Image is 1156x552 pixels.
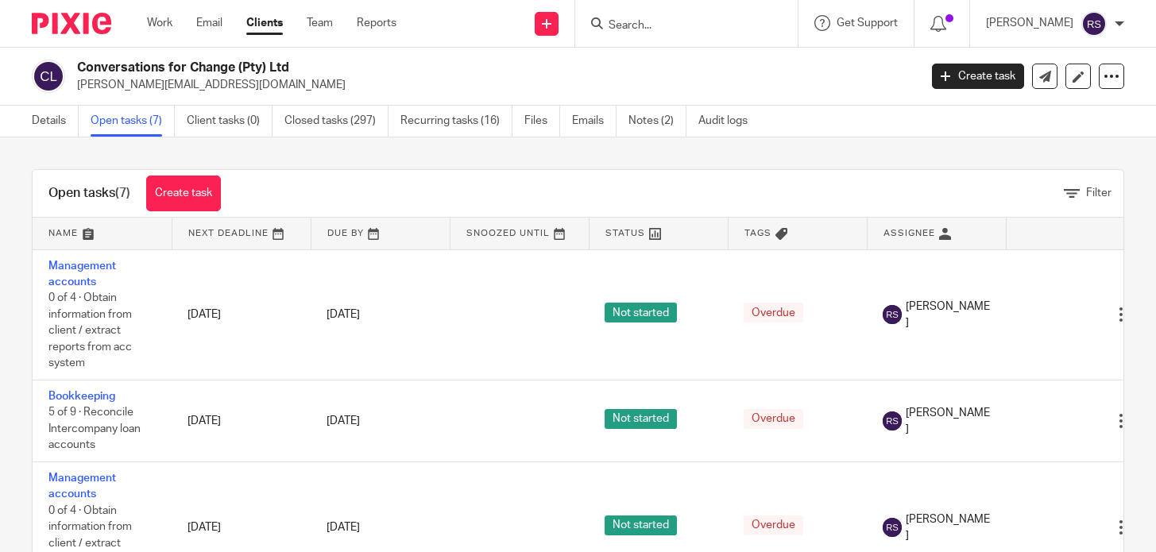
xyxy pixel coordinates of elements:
[32,106,79,137] a: Details
[744,515,803,535] span: Overdue
[246,15,283,31] a: Clients
[572,106,617,137] a: Emails
[77,77,908,93] p: [PERSON_NAME][EMAIL_ADDRESS][DOMAIN_NAME]
[1081,11,1107,37] img: svg%3E
[744,229,771,237] span: Tags
[32,13,111,34] img: Pixie
[284,106,389,137] a: Closed tasks (297)
[906,511,990,544] span: [PERSON_NAME]
[906,405,990,438] span: [PERSON_NAME]
[605,303,677,322] span: Not started
[400,106,512,137] a: Recurring tasks (16)
[698,106,760,137] a: Audit logs
[147,15,172,31] a: Work
[48,391,115,402] a: Bookkeeping
[605,409,677,429] span: Not started
[986,15,1073,31] p: [PERSON_NAME]
[48,185,130,202] h1: Open tasks
[837,17,898,29] span: Get Support
[883,411,902,430] img: svg%3E
[172,380,311,462] td: [DATE]
[932,64,1024,89] a: Create task
[196,15,222,31] a: Email
[605,515,677,535] span: Not started
[744,409,803,429] span: Overdue
[91,106,175,137] a: Open tasks (7)
[48,292,132,369] span: 0 of 4 · Obtain information from client / extract reports from acc system
[327,522,360,533] span: [DATE]
[466,229,550,237] span: Snoozed Until
[327,309,360,320] span: [DATE]
[172,249,311,380] td: [DATE]
[744,303,803,322] span: Overdue
[307,15,333,31] a: Team
[524,106,560,137] a: Files
[628,106,686,137] a: Notes (2)
[48,473,116,500] a: Management accounts
[187,106,273,137] a: Client tasks (0)
[32,60,65,93] img: svg%3E
[883,305,902,324] img: svg%3E
[1086,187,1112,199] span: Filter
[115,187,130,199] span: (7)
[883,518,902,537] img: svg%3E
[48,407,141,451] span: 5 of 9 · Reconcile Intercompany loan accounts
[146,176,221,211] a: Create task
[357,15,396,31] a: Reports
[607,19,750,33] input: Search
[327,415,360,427] span: [DATE]
[77,60,742,76] h2: Conversations for Change (Pty) Ltd
[605,229,645,237] span: Status
[906,299,990,331] span: [PERSON_NAME]
[48,261,116,288] a: Management accounts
